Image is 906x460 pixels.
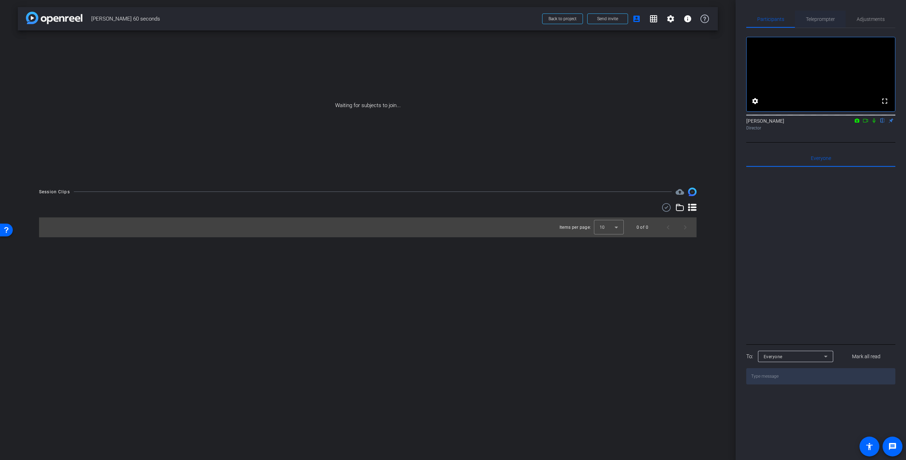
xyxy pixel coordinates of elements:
[811,156,831,161] span: Everyone
[888,442,897,451] mat-icon: message
[683,15,692,23] mat-icon: info
[746,125,895,131] div: Director
[560,224,591,231] div: Items per page:
[597,16,618,22] span: Send invite
[688,188,697,196] img: Session clips
[677,219,694,236] button: Next page
[542,13,583,24] button: Back to project
[660,219,677,236] button: Previous page
[587,13,628,24] button: Send invite
[746,353,753,361] div: To:
[676,188,684,196] mat-icon: cloud_upload
[865,442,874,451] mat-icon: accessibility
[757,17,784,22] span: Participants
[548,16,577,21] span: Back to project
[878,117,887,123] mat-icon: flip
[806,17,835,22] span: Teleprompter
[880,97,889,105] mat-icon: fullscreen
[837,350,896,363] button: Mark all read
[26,12,82,24] img: app-logo
[649,15,658,23] mat-icon: grid_on
[676,188,684,196] span: Destinations for your clips
[746,117,895,131] div: [PERSON_NAME]
[18,31,718,181] div: Waiting for subjects to join...
[637,224,648,231] div: 0 of 0
[857,17,885,22] span: Adjustments
[764,354,782,359] span: Everyone
[852,353,880,360] span: Mark all read
[91,12,538,26] span: [PERSON_NAME] 60 seconds
[39,188,70,195] div: Session Clips
[751,97,759,105] mat-icon: settings
[632,15,641,23] mat-icon: account_box
[666,15,675,23] mat-icon: settings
